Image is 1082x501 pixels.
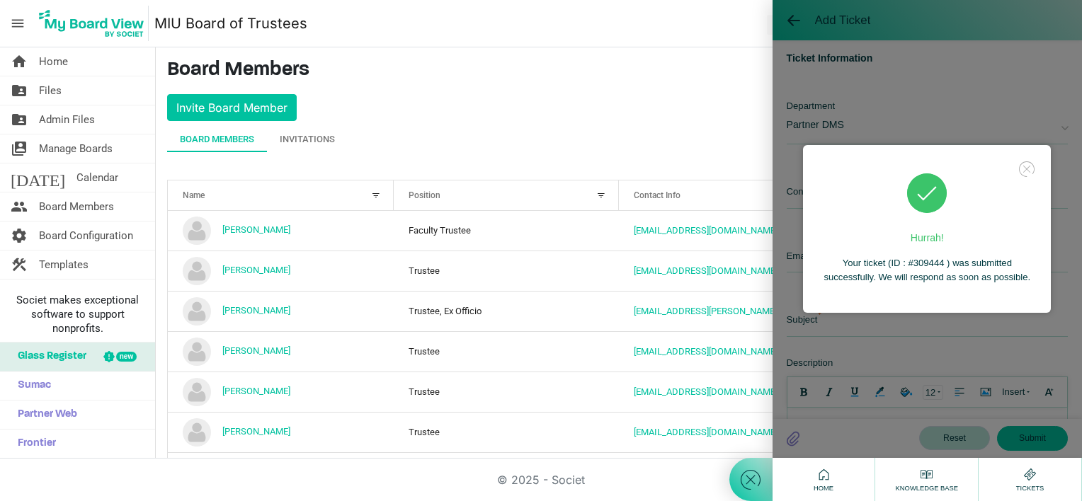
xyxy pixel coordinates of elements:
span: Home [810,483,837,493]
div: new [116,352,137,362]
img: no-profile-picture.svg [183,297,211,326]
img: no-profile-picture.svg [183,257,211,285]
img: no-profile-picture.svg [183,418,211,447]
a: [PERSON_NAME] [222,265,290,275]
span: Admin Files [39,105,95,134]
div: Your ticket (ID : #309444 ) was submitted successfully. We will respond as soon as possible. [817,256,1037,298]
div: Board Members [180,132,254,146]
img: no-profile-picture.svg [183,338,211,366]
a: [EMAIL_ADDRESS][DOMAIN_NAME] [634,225,778,236]
span: Tickets [1013,483,1048,493]
span: Calendar [76,163,118,192]
span: Templates [39,250,89,279]
td: andy zhong is template cell column header Name [168,250,394,291]
span: people [11,192,28,221]
button: Invite Board Member [167,94,297,121]
a: [EMAIL_ADDRESS][DOMAIN_NAME] [634,427,778,437]
div: Knowledge Base [892,466,962,493]
div: Invitations [280,132,335,146]
span: Board Configuration [39,221,133,250]
span: Sumac [11,372,51,400]
span: folder_shared [11,76,28,105]
a: MIU Board of Trustees [154,9,307,38]
a: © 2025 - Societ [497,473,585,487]
img: My Board View Logo [35,6,149,41]
div: Tickets [1013,466,1048,493]
span: construction [11,250,28,279]
td: Trustee column header Position [394,412,620,452]
div: Hurrah! [817,227,1037,256]
td: Trustee, Ex Officio column header Position [394,291,620,331]
span: home [11,47,28,76]
a: [EMAIL_ADDRESS][DOMAIN_NAME] [634,265,778,276]
td: cking@miu.edu is template cell column header Contact Info [619,412,935,452]
a: [PERSON_NAME] [222,426,290,437]
span: Societ makes exceptional software to support nonprofits. [6,293,149,335]
td: Trustee column header Position [394,452,620,493]
a: [EMAIL_ADDRESS][DOMAIN_NAME] [634,346,778,357]
a: My Board View Logo [35,6,154,41]
td: Bruce Currivan is template cell column header Name [168,372,394,412]
img: no-profile-picture.svg [183,378,211,406]
td: Amine Kouider is template cell column header Name [168,211,394,250]
span: switch_account [11,134,28,163]
span: settings [11,221,28,250]
td: Bill Smith is template cell column header Name [168,291,394,331]
a: [PERSON_NAME] [222,345,290,356]
span: Home [39,47,68,76]
span: Board Members [39,192,114,221]
a: [PERSON_NAME] [222,386,290,396]
td: Carolyn King is template cell column header Name [168,412,394,452]
h3: Board Members [167,59,1071,83]
td: Brian Levine is template cell column header Name [168,331,394,372]
span: Files [39,76,62,105]
span: Glass Register [11,342,86,371]
span: Position [409,190,440,200]
a: [EMAIL_ADDRESS][PERSON_NAME][DOMAIN_NAME] [634,306,845,316]
img: no-profile-picture.svg [183,217,211,245]
span: Name [183,190,205,200]
div: tab-header [167,127,1071,152]
td: Diane Davis is template cell column header Name [168,452,394,493]
td: yingwu.zhong@funplus.com is template cell column header Contact Info [619,250,935,291]
span: folder_shared [11,105,28,134]
td: Faculty Trustee column header Position [394,211,620,250]
span: [DATE] [11,163,65,192]
td: Trustee column header Position [394,331,620,372]
td: Trustee column header Position [394,372,620,412]
span: Frontier [11,430,56,458]
a: [PERSON_NAME] [222,305,290,316]
span: Contact Info [634,190,680,200]
span: Knowledge Base [892,483,962,493]
td: bcurrivan@gmail.com is template cell column header Contact Info [619,372,935,412]
div: Home [810,466,837,493]
td: blevine@tm.org is template cell column header Contact Info [619,331,935,372]
span: Partner Web [11,401,77,429]
a: [PERSON_NAME] [222,224,290,235]
span: Manage Boards [39,134,113,163]
td: hridayatmavan1008@gmail.com is template cell column header Contact Info [619,452,935,493]
span: menu [4,10,31,37]
td: Trustee column header Position [394,250,620,291]
a: [EMAIL_ADDRESS][DOMAIN_NAME] [634,386,778,397]
td: bill.smith@miu.edu is template cell column header Contact Info [619,291,935,331]
td: akouider@miu.edu is template cell column header Contact Info [619,211,935,250]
